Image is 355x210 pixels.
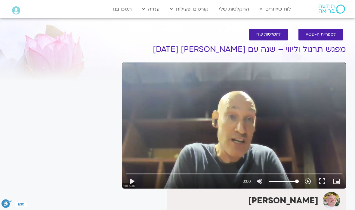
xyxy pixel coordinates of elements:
[319,5,345,14] img: תודעה בריאה
[122,45,346,54] h1: מפגש תרגול וליווי – שנה עם [PERSON_NAME] [DATE]
[167,3,211,15] a: קורסים ופעילות
[139,3,162,15] a: עזרה
[248,195,318,206] strong: [PERSON_NAME]
[298,29,343,40] a: לספריית ה-VOD
[249,29,288,40] a: להקלטות שלי
[257,3,294,15] a: לוח שידורים
[323,192,340,209] img: רון אלון
[256,32,281,37] span: להקלטות שלי
[306,32,336,37] span: לספריית ה-VOD
[110,3,135,15] a: תמכו בנו
[216,3,252,15] a: ההקלטות שלי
